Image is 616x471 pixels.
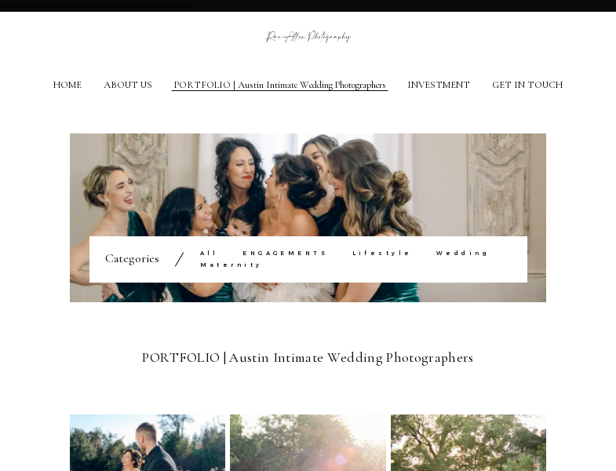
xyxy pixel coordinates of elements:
[70,133,546,302] img: Rae Allen Photography | A group shot of the bride at old Bethany taking a photo with her bridesma...
[70,350,546,366] h1: PORTFOLIO | Austin Intimate Wedding Photographers
[53,79,82,91] a: HOME
[492,79,563,91] a: GET IN TOUCH
[104,79,152,91] a: ABOUT US
[407,79,470,91] a: INVESTMENT
[242,250,328,257] a: ENGAGEMENTS
[105,251,159,267] h3: Categories
[200,261,263,268] a: Maternity
[352,250,413,257] a: Lifestyle
[436,250,489,257] a: Wedding
[200,250,219,257] a: All
[174,79,386,91] a: PORTFOLIO | Austin Intimate Wedding Photographers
